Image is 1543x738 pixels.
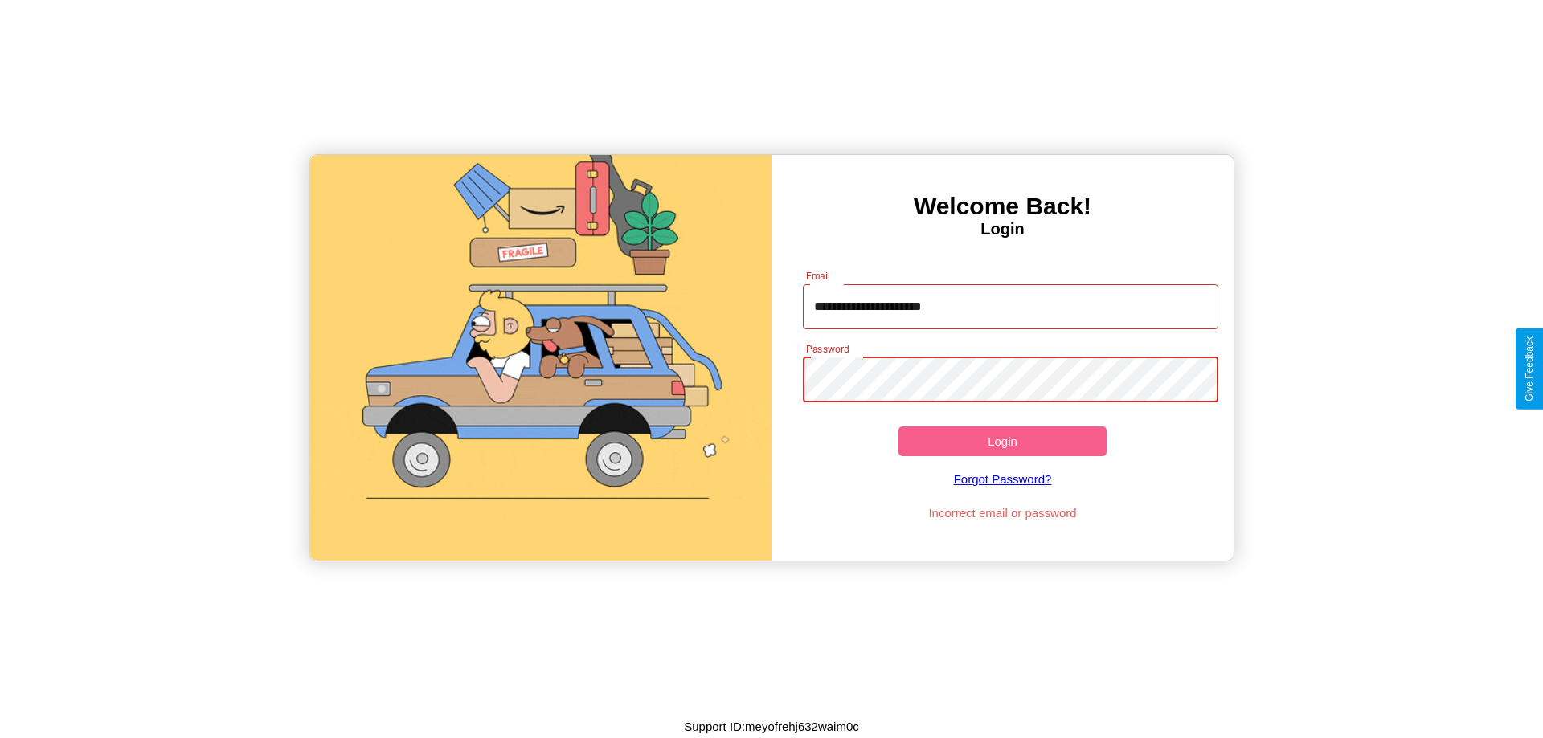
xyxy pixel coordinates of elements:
[898,426,1107,456] button: Login
[771,193,1234,220] h3: Welcome Back!
[684,716,859,737] p: Support ID: meyofrehj632waim0c
[309,155,771,561] img: gif
[1524,336,1535,402] div: Give Feedback
[795,502,1211,524] p: Incorrect email or password
[771,220,1234,239] h4: Login
[806,269,831,283] label: Email
[806,342,849,356] label: Password
[795,456,1211,502] a: Forgot Password?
